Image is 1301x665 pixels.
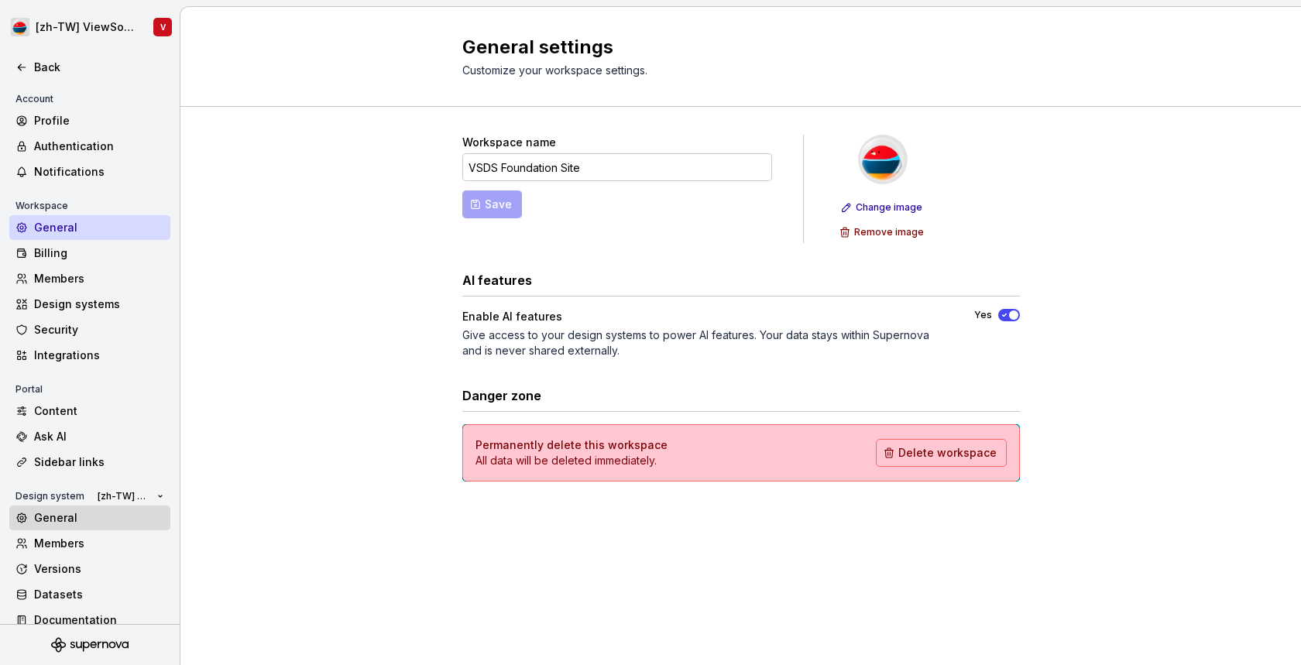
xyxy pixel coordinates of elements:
div: Design systems [34,297,164,312]
button: Remove image [835,221,931,243]
a: Documentation [9,608,170,632]
span: [zh-TW] ViewSonic Design System [98,490,151,502]
a: Security [9,317,170,342]
button: [zh-TW] ViewSonic Design SystemV [3,10,177,44]
div: Enable AI features [462,309,562,324]
span: Delete workspace [898,445,997,461]
div: Security [34,322,164,338]
a: Back [9,55,170,80]
a: General [9,215,170,240]
a: Billing [9,241,170,266]
div: Portal [9,380,49,399]
span: Customize your workspace settings. [462,63,647,77]
label: Workspace name [462,135,556,150]
div: Documentation [34,612,164,628]
a: Versions [9,557,170,581]
div: Sidebar links [34,454,164,470]
div: Ask AI [34,429,164,444]
h3: AI features [462,271,532,290]
a: Authentication [9,134,170,159]
a: Integrations [9,343,170,368]
h4: Permanently delete this workspace [475,437,668,453]
div: Content [34,403,164,419]
div: Design system [9,487,91,506]
a: Notifications [9,159,170,184]
a: General [9,506,170,530]
div: Integrations [34,348,164,363]
div: Account [9,90,60,108]
div: General [34,220,164,235]
div: General [34,510,164,526]
div: Notifications [34,164,164,180]
div: Give access to your design systems to power AI features. Your data stays within Supernova and is ... [462,327,946,358]
img: c932e1d8-b7d6-4eaa-9a3f-1bdf2902ae77.png [858,135,908,184]
div: Workspace [9,197,74,215]
a: Content [9,399,170,423]
div: Profile [34,113,164,129]
a: Design systems [9,292,170,317]
div: Back [34,60,164,75]
div: Billing [34,245,164,261]
div: V [160,21,166,33]
div: [zh-TW] ViewSonic Design System [36,19,135,35]
img: c932e1d8-b7d6-4eaa-9a3f-1bdf2902ae77.png [11,18,29,36]
div: Authentication [34,139,164,154]
button: Change image [836,197,929,218]
a: Ask AI [9,424,170,449]
label: Yes [974,309,992,321]
svg: Supernova Logo [51,637,129,653]
div: Datasets [34,587,164,602]
div: Members [34,271,164,286]
h3: Danger zone [462,386,541,405]
a: Profile [9,108,170,133]
h2: General settings [462,35,1001,60]
a: Members [9,266,170,291]
a: Sidebar links [9,450,170,475]
span: Change image [856,201,922,214]
span: Remove image [854,226,924,238]
div: Members [34,536,164,551]
a: Members [9,531,170,556]
a: Datasets [9,582,170,607]
button: Delete workspace [876,439,1007,467]
div: Versions [34,561,164,577]
p: All data will be deleted immediately. [475,453,668,468]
